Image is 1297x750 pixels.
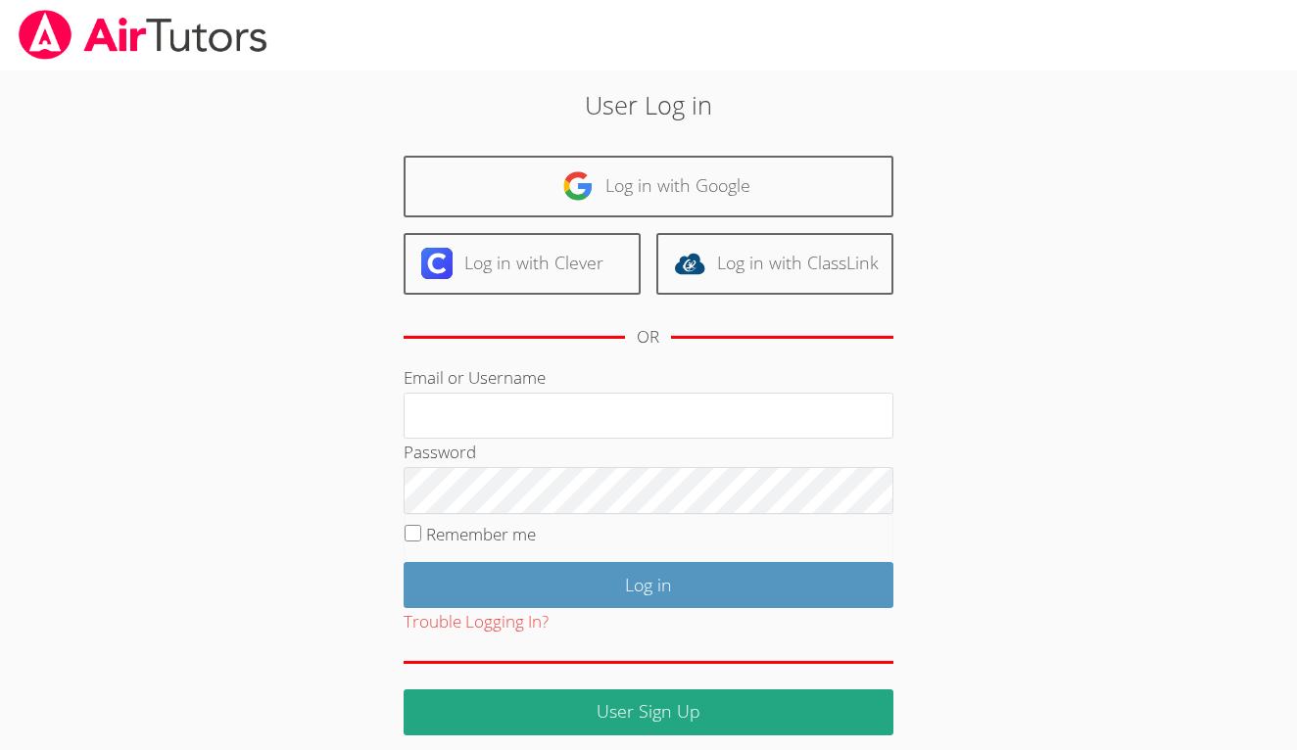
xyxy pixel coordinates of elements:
div: OR [637,323,659,352]
a: User Sign Up [404,689,893,735]
img: airtutors_banner-c4298cdbf04f3fff15de1276eac7730deb9818008684d7c2e4769d2f7ddbe033.png [17,10,269,60]
label: Remember me [426,523,536,545]
img: classlink-logo-d6bb404cc1216ec64c9a2012d9dc4662098be43eaf13dc465df04b49fa7ab582.svg [674,248,705,279]
img: google-logo-50288ca7cdecda66e5e0955fdab243c47b7ad437acaf1139b6f446037453330a.svg [562,170,594,202]
input: Log in [404,562,893,608]
a: Log in with ClassLink [656,233,893,295]
button: Trouble Logging In? [404,608,549,636]
label: Password [404,441,476,463]
a: Log in with Clever [404,233,641,295]
a: Log in with Google [404,156,893,217]
label: Email or Username [404,366,546,389]
img: clever-logo-6eab21bc6e7a338710f1a6ff85c0baf02591cd810cc4098c63d3a4b26e2feb20.svg [421,248,453,279]
h2: User Log in [299,86,999,123]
